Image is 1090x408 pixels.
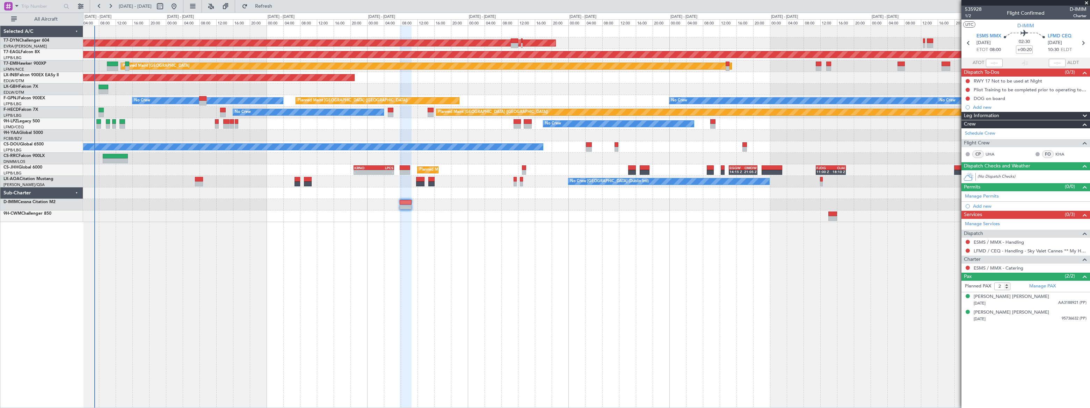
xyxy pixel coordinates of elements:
[3,142,20,146] span: CS-DOU
[3,44,47,49] a: EVRA/[PERSON_NAME]
[216,19,233,26] div: 12:00
[1042,150,1054,158] div: FO
[3,212,21,216] span: 9H-CWM
[854,19,871,26] div: 20:00
[954,19,971,26] div: 20:00
[964,139,990,147] span: Flight Crew
[964,211,982,219] span: Services
[183,19,199,26] div: 04:00
[3,165,19,170] span: CS-JHH
[3,148,22,153] a: LFPB/LBG
[3,67,24,72] a: LFMN/NCE
[469,14,496,20] div: [DATE] - [DATE]
[300,19,317,26] div: 08:00
[974,95,1005,101] div: DOG on board
[753,19,770,26] div: 20:00
[3,73,59,77] a: LX-INBFalcon 900EX EASy II
[872,14,899,20] div: [DATE] - [DATE]
[250,19,267,26] div: 20:00
[3,62,46,66] a: T7-EMIHawker 900XP
[298,95,408,106] div: Planned Maint [GEOGRAPHIC_DATA] ([GEOGRAPHIC_DATA])
[334,19,350,26] div: 16:00
[964,69,999,77] span: Dispatch To-Dos
[354,166,374,170] div: KRNO
[964,120,976,128] span: Crew
[686,19,703,26] div: 04:00
[123,61,189,71] div: Planned Maint [GEOGRAPHIC_DATA]
[720,19,736,26] div: 12:00
[3,119,17,123] span: 9H-LPZ
[974,248,1087,254] a: LFMD / CEQ - Handling - Sky Valet Cannes ** My Handling**LFMD / CEQ
[1070,13,1087,19] span: Charter
[3,212,51,216] a: 9H-CWMChallenger 850
[973,59,984,66] span: ATOT
[636,19,653,26] div: 16:00
[1019,38,1030,45] span: 02:30
[804,19,820,26] div: 08:00
[887,19,904,26] div: 04:00
[965,283,991,290] label: Planned PAX
[552,19,568,26] div: 20:00
[743,170,757,174] div: 21:05 Z
[972,150,984,158] div: CP
[585,19,602,26] div: 04:00
[3,131,19,135] span: 9H-YAA
[568,19,585,26] div: 00:00
[3,96,45,100] a: F-GPNJFalcon 900EX
[417,19,434,26] div: 12:00
[3,119,40,123] a: 9H-LPZLegacy 500
[973,104,1087,110] div: Add new
[317,19,334,26] div: 12:00
[199,19,216,26] div: 08:00
[1048,33,1071,40] span: LFMD CEQ
[671,95,687,106] div: No Crew
[3,108,19,112] span: F-HECD
[974,87,1087,93] div: Pilot Training to be completed prior to operating to LFMD
[18,17,74,22] span: All Aircraft
[267,19,283,26] div: 00:00
[3,200,18,204] span: D-IMIM
[986,59,1003,67] input: --:--
[771,14,798,20] div: [DATE] - [DATE]
[990,46,1001,53] span: 08:00
[3,154,19,158] span: CS-RRC
[1065,272,1075,280] span: (2/2)
[419,165,529,175] div: Planned Maint [GEOGRAPHIC_DATA] ([GEOGRAPHIC_DATA])
[816,166,831,170] div: FJDG
[963,21,975,28] button: UTC
[1065,211,1075,218] span: (0/3)
[602,19,619,26] div: 08:00
[729,170,743,174] div: 14:15 Z
[820,19,837,26] div: 12:00
[3,85,38,89] a: LX-GBHFalcon 7X
[787,19,804,26] div: 04:00
[904,19,921,26] div: 08:00
[703,19,720,26] div: 08:00
[3,96,19,100] span: F-GPNJ
[1058,300,1087,306] span: AA3188921 (PP)
[1065,69,1075,76] span: (0/3)
[964,183,980,191] span: Permits
[350,19,367,26] div: 20:00
[354,170,374,174] div: -
[518,19,535,26] div: 12:00
[569,14,596,20] div: [DATE] - [DATE]
[119,3,152,9] span: [DATE] - [DATE]
[268,14,295,20] div: [DATE] - [DATE]
[964,256,981,264] span: Charter
[1029,283,1056,290] a: Manage PAX
[816,170,831,174] div: 11:00 Z
[976,33,1001,40] span: ESMS MMX
[3,165,42,170] a: CS-JHHGlobal 6000
[3,38,49,43] a: T7-DYNChallenger 604
[233,19,250,26] div: 16:00
[743,166,757,170] div: OMDW
[736,19,753,26] div: 16:00
[8,14,76,25] button: All Aircraft
[3,55,22,60] a: LFPB/LBG
[974,239,1024,245] a: ESMS / MMX - Handling
[132,19,149,26] div: 16:00
[921,19,938,26] div: 12:00
[3,50,21,54] span: T7-EAGL
[374,170,393,174] div: -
